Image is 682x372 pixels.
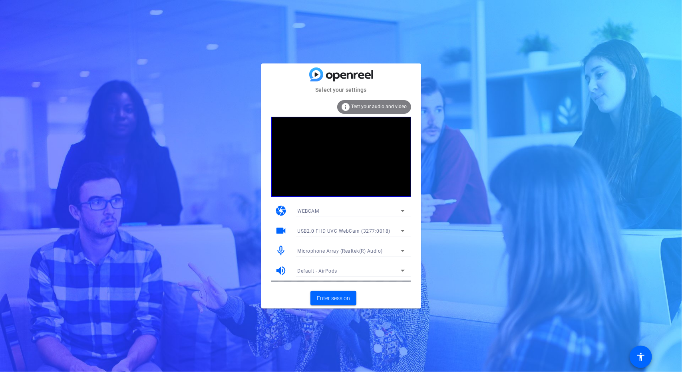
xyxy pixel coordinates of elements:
span: Default - AirPods [298,268,338,274]
mat-icon: info [341,102,351,112]
img: blue-gradient.svg [309,67,373,81]
mat-icon: accessibility [636,352,646,362]
span: Test your audio and video [352,104,407,109]
mat-icon: mic_none [275,245,287,257]
span: Enter session [317,294,350,303]
span: Microphone Array (Realtek(R) Audio) [298,248,383,254]
mat-icon: volume_up [275,265,287,277]
mat-card-subtitle: Select your settings [261,85,421,94]
span: USB2.0 FHD UVC WebCam (3277:0018) [298,228,391,234]
span: WEBCAM [298,208,319,214]
mat-icon: camera [275,205,287,217]
mat-icon: videocam [275,225,287,237]
button: Enter session [310,291,356,305]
